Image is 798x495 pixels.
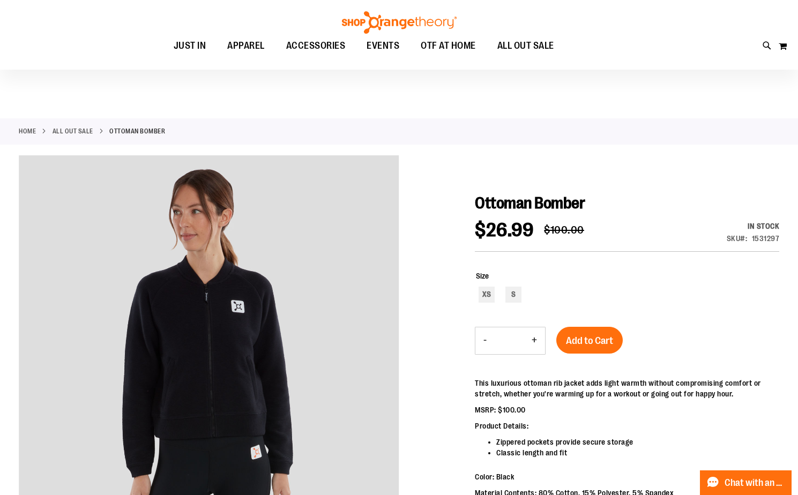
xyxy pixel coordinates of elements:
p: Color: Black [475,471,779,482]
span: OTF AT HOME [421,34,476,58]
li: Classic length and fit [496,447,779,458]
li: Zippered pockets provide secure storage [496,437,779,447]
p: This luxurious ottoman rib jacket adds light warmth without compromising comfort or stretch, whet... [475,378,779,399]
div: 1531297 [752,233,780,244]
span: ALL OUT SALE [497,34,554,58]
a: ALL OUT SALE [53,126,93,136]
span: JUST IN [174,34,206,58]
strong: SKU [727,234,748,243]
button: Add to Cart [556,327,623,354]
button: Increase product quantity [524,327,545,354]
div: XS [479,287,495,303]
span: $26.99 [475,219,533,241]
span: Add to Cart [566,335,613,347]
span: Ottoman Bomber [475,194,585,212]
span: Size [476,272,489,280]
button: Chat with an Expert [700,470,792,495]
p: MSRP: $100.00 [475,404,779,415]
span: $100.00 [544,224,584,236]
div: S [505,287,521,303]
img: Shop Orangetheory [340,11,458,34]
p: Product Details: [475,421,779,431]
span: Chat with an Expert [725,478,785,488]
span: APPAREL [227,34,265,58]
div: In stock [727,221,780,231]
div: Availability [727,221,780,231]
a: Home [19,126,36,136]
span: EVENTS [367,34,399,58]
input: Product quantity [495,328,524,354]
strong: Ottoman Bomber [109,126,165,136]
button: Decrease product quantity [475,327,495,354]
span: ACCESSORIES [286,34,346,58]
